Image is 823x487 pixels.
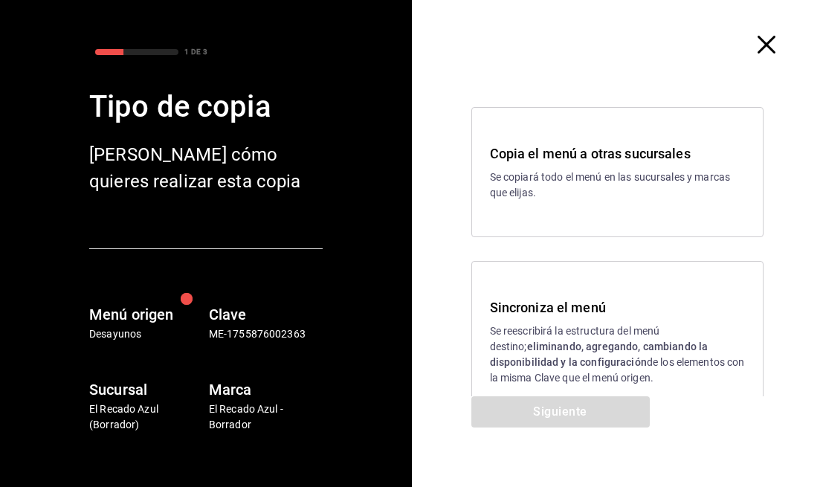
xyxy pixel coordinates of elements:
[89,401,203,433] p: El Recado Azul (Borrador)
[209,378,323,401] h6: Marca
[184,46,207,57] div: 1 DE 3
[490,323,746,386] p: Se reescribirá la estructura del menú destino; de los elementos con la misma Clave que el menú or...
[209,303,323,326] h6: Clave
[490,170,746,201] p: Se copiará todo el menú en las sucursales y marcas que elijas.
[89,303,203,326] h6: Menú origen
[490,297,746,317] h3: Sincroniza el menú
[89,85,323,129] div: Tipo de copia
[209,326,323,342] p: ME-1755876002363
[89,378,203,401] h6: Sucursal
[89,326,203,342] p: Desayunos
[490,143,746,164] h3: Copia el menú a otras sucursales
[89,141,323,195] div: [PERSON_NAME] cómo quieres realizar esta copia
[490,341,709,368] strong: eliminando, agregando, cambiando la disponibilidad y la configuración
[209,401,323,433] p: El Recado Azul - Borrador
